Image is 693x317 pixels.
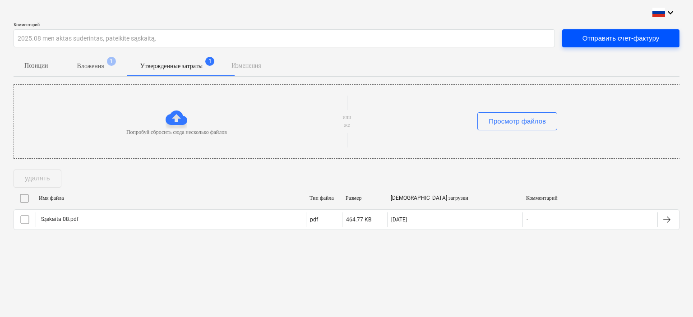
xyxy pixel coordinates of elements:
div: Просмотр файлов [489,115,546,127]
p: Попробуй сбросить сюда несколько файлов [126,129,227,136]
div: Имя файла [39,195,302,202]
div: pdf [310,216,318,223]
button: Отправить счет-фактуру [562,29,679,47]
p: Утвержденные затраты [140,61,203,71]
div: [DEMOGRAPHIC_DATA] загрузки [391,195,519,202]
div: [DATE] [391,216,407,223]
div: Тип файла [310,195,338,202]
p: Вложения [77,61,104,71]
div: Попробуй сбросить сюда несколько файловили жеПросмотр файлов [14,84,680,158]
span: 1 [205,57,214,66]
p: Позиции [24,61,48,70]
div: Комментарий [526,195,654,202]
p: Комментарий [14,22,555,29]
p: или же [339,114,355,129]
button: Просмотр файлов [477,112,557,130]
span: 1 [107,57,116,66]
div: Отправить счет-фактуру [582,32,660,44]
div: Sąskaita 08.pdf [40,216,79,223]
i: keyboard_arrow_down [665,7,676,18]
div: 464.77 KB [346,216,371,223]
div: - [527,216,528,223]
div: Размер [346,195,383,202]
